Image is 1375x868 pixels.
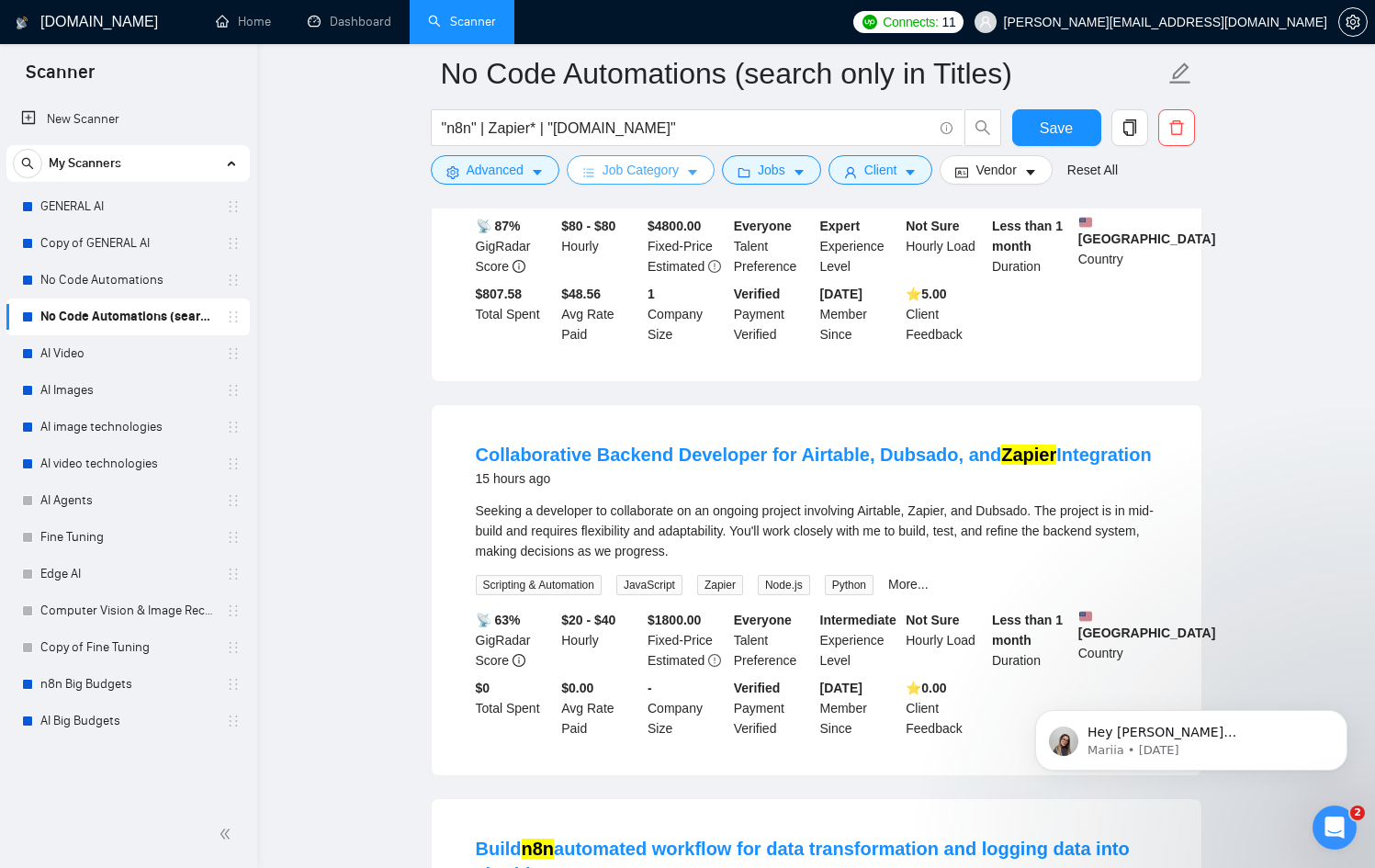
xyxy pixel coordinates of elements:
b: $ 0 [476,681,490,695]
a: dashboardDashboard [308,14,391,29]
span: info-circle [513,654,525,667]
button: copy [1111,109,1148,146]
div: Talent Preference [730,610,817,671]
a: AI Video [40,335,215,372]
span: Connects: [883,12,938,32]
div: Company Size [644,678,730,738]
iframe: Intercom notifications message [1008,594,1375,800]
span: Scripting & Automation [476,575,602,595]
b: - [648,681,652,695]
span: delete [1159,119,1194,136]
b: Less than 1 month [992,219,1063,254]
span: user [844,165,857,179]
span: user [979,16,992,28]
div: Client Feedback [902,678,988,738]
span: holder [226,199,241,214]
span: caret-down [1024,165,1037,179]
div: Duration [988,610,1075,671]
div: Fixed-Price [644,216,730,276]
b: [DATE] [820,681,862,695]
span: caret-down [531,165,544,179]
div: Total Spent [472,284,558,344]
b: $ 1800.00 [648,613,701,627]
span: 2 [1350,806,1365,820]
b: ⭐️ 5.00 [906,287,946,301]
span: holder [226,677,241,692]
button: idcardVendorcaret-down [940,155,1052,185]
a: No Code Automations (search only in Titles) [40,299,215,335]
b: Expert [820,219,861,233]
p: Message from Mariia, sent 3d ago [80,148,317,164]
span: JavaScript [616,575,682,595]
span: Advanced [467,160,524,180]
span: holder [226,530,241,545]
span: edit [1168,62,1192,85]
b: [DATE] [820,287,862,301]
button: barsJob Categorycaret-down [567,155,715,185]
a: homeHome [216,14,271,29]
span: copy [1112,119,1147,136]
div: Total Spent [472,678,558,738]
a: Computer Vision & Image Recognition [40,592,215,629]
span: holder [226,714,241,728]
span: Zapier [697,575,743,595]
b: ⭐️ 0.00 [906,681,946,695]
span: My Scanners [49,145,121,182]
span: double-left [219,825,237,843]
span: holder [226,457,241,471]
span: Hey [PERSON_NAME][EMAIL_ADDRESS][DOMAIN_NAME], Looks like your Upwork agency Nexx AI ran out of c... [80,130,317,400]
div: Avg Rate Paid [558,678,644,738]
span: setting [446,165,459,179]
li: My Scanners [6,145,250,739]
span: holder [226,273,241,287]
span: bars [582,165,595,179]
span: Client [864,160,897,180]
b: $0.00 [561,681,593,695]
div: message notification from Mariia, 3d ago. Hey santiago@nexxai.world, Looks like your Upwork agenc... [28,116,340,176]
button: settingAdvancedcaret-down [431,155,559,185]
img: 🇺🇸 [1079,216,1092,229]
a: Edge AI [40,556,215,592]
b: $ 807.58 [476,287,523,301]
a: AI image technologies [40,409,215,445]
b: Everyone [734,613,792,627]
div: Hourly [558,610,644,671]
div: Company Size [644,284,730,344]
button: search [964,109,1001,146]
div: GigRadar Score [472,610,558,671]
span: holder [226,383,241,398]
a: AI Images [40,372,215,409]
span: holder [226,420,241,434]
b: 1 [648,287,655,301]
a: AI Big Budgets [40,703,215,739]
span: exclamation-circle [708,654,721,667]
b: [GEOGRAPHIC_DATA] [1078,216,1216,246]
button: userClientcaret-down [828,155,933,185]
a: Reset All [1067,160,1118,180]
b: Everyone [734,219,792,233]
div: Talent Preference [730,216,817,276]
span: exclamation-circle [708,260,721,273]
mark: n8n [522,839,555,859]
div: Hourly Load [902,216,988,276]
span: caret-down [904,165,917,179]
span: search [965,119,1000,136]
a: New Scanner [21,101,235,138]
div: GigRadar Score [472,216,558,276]
a: setting [1338,15,1368,29]
span: Node.js [758,575,810,595]
span: 11 [942,12,956,32]
img: upwork-logo.png [862,15,877,29]
li: New Scanner [6,101,250,138]
div: Country [1075,216,1161,276]
div: Hourly Load [902,610,988,671]
div: Duration [988,216,1075,276]
button: search [13,149,42,178]
button: Save [1012,109,1101,146]
span: idcard [955,165,968,179]
a: n8n Big Budgets [40,666,215,703]
b: Less than 1 month [992,613,1063,648]
span: caret-down [686,165,699,179]
div: Payment Verified [730,678,817,738]
a: AI video technologies [40,445,215,482]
